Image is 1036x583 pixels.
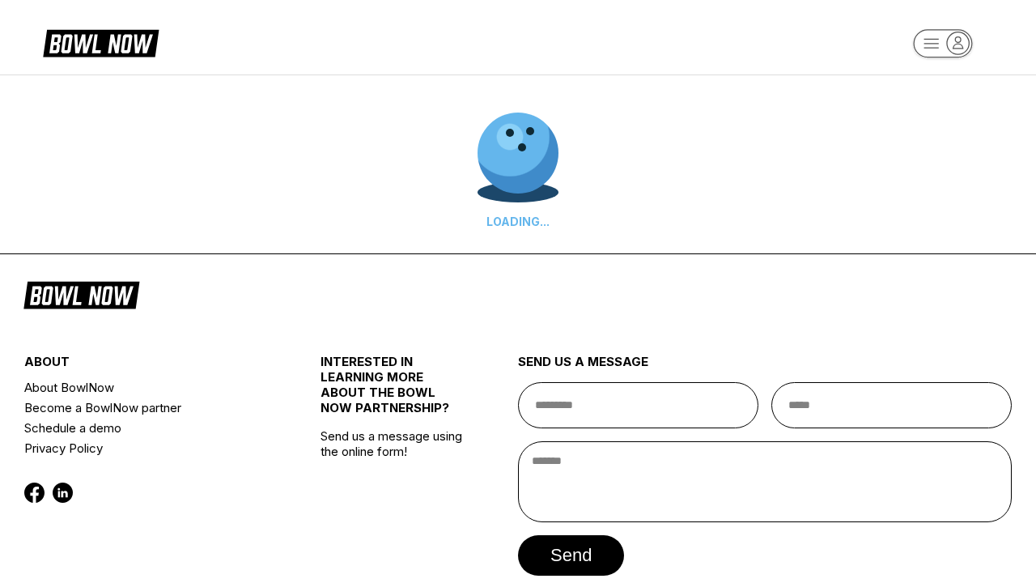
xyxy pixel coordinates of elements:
[24,398,271,418] a: Become a BowlNow partner
[478,215,558,228] div: LOADING...
[518,535,624,576] button: send
[518,354,1012,382] div: send us a message
[321,354,469,428] div: INTERESTED IN LEARNING MORE ABOUT THE BOWL NOW PARTNERSHIP?
[24,438,271,458] a: Privacy Policy
[24,354,271,377] div: about
[24,377,271,398] a: About BowlNow
[24,418,271,438] a: Schedule a demo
